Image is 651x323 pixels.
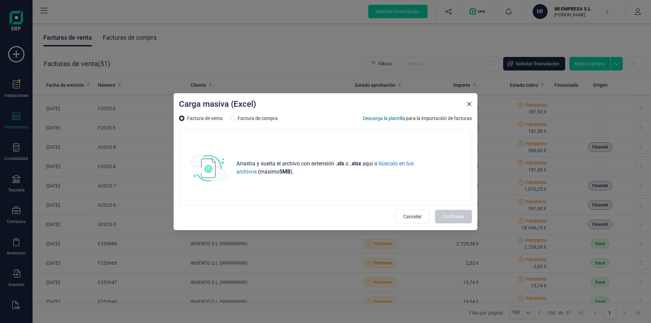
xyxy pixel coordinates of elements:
button: Cancelar [395,210,430,223]
button: Confirmar [435,210,472,223]
span: Confirmar [443,213,464,220]
span: Factura de compra [238,115,278,122]
span: Descarga la plantilla [363,115,405,122]
span: o [344,160,350,167]
span: Cancelar [403,213,422,220]
img: subir_archivo [190,154,228,181]
span: Factura de venta [187,115,223,122]
strong: .xlsx [350,160,361,167]
div: Carga masiva (Excel) [179,99,256,109]
span: Arrastra y suelta el archivo con extensión [236,160,334,168]
p: aquí o (máximo ) . [234,160,461,176]
span: búscalo en tus archivos [236,160,414,175]
button: Close [467,101,472,107]
strong: 5 MB [279,168,291,175]
div: para la importación de facturas [363,112,472,124]
strong: .xls [336,160,344,168]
